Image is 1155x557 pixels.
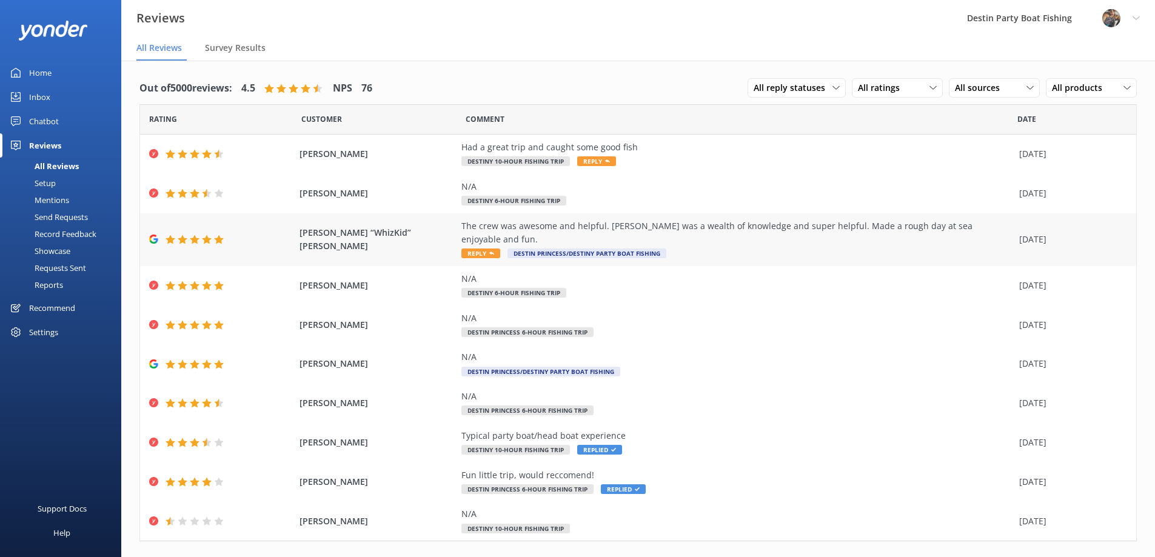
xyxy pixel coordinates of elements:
[461,469,1013,482] div: Fun little trip, would reccomend!
[1019,475,1121,489] div: [DATE]
[241,81,255,96] h4: 4.5
[29,109,59,133] div: Chatbot
[1019,147,1121,161] div: [DATE]
[461,327,594,337] span: Destin Princess 6-Hour Fishing Trip
[136,8,185,28] h3: Reviews
[7,259,121,276] a: Requests Sent
[29,85,50,109] div: Inbox
[466,113,504,125] span: Question
[1017,113,1036,125] span: Date
[461,429,1013,442] div: Typical party boat/head boat experience
[461,196,566,205] span: Destiny 6-Hour Fishing Trip
[29,320,58,344] div: Settings
[7,158,121,175] a: All Reviews
[461,405,594,415] span: Destin Princess 6-Hour Fishing Trip
[461,524,570,533] span: Destiny 10-Hour Fishing Trip
[7,192,69,208] div: Mentions
[1019,396,1121,410] div: [DATE]
[300,515,456,528] span: [PERSON_NAME]
[601,484,646,494] span: Replied
[7,242,70,259] div: Showcase
[955,81,1007,95] span: All sources
[507,248,666,258] span: Destin Princess/Destiny Party Boat Fishing
[1019,515,1121,528] div: [DATE]
[300,147,456,161] span: [PERSON_NAME]
[301,113,342,125] span: Date
[7,208,121,225] a: Send Requests
[461,507,1013,521] div: N/A
[7,225,121,242] a: Record Feedback
[461,180,1013,193] div: N/A
[7,225,96,242] div: Record Feedback
[300,357,456,370] span: [PERSON_NAME]
[7,175,56,192] div: Setup
[577,156,616,166] span: Reply
[139,81,232,96] h4: Out of 5000 reviews:
[461,248,500,258] span: Reply
[461,390,1013,403] div: N/A
[29,133,61,158] div: Reviews
[361,81,372,96] h4: 76
[7,158,79,175] div: All Reviews
[333,81,352,96] h4: NPS
[461,484,594,494] span: Destin Princess 6-Hour Fishing Trip
[300,279,456,292] span: [PERSON_NAME]
[136,42,182,54] span: All Reviews
[300,318,456,332] span: [PERSON_NAME]
[300,436,456,449] span: [PERSON_NAME]
[7,259,86,276] div: Requests Sent
[7,208,88,225] div: Send Requests
[7,242,121,259] a: Showcase
[29,296,75,320] div: Recommend
[461,350,1013,364] div: N/A
[29,61,52,85] div: Home
[461,156,570,166] span: Destiny 10-Hour Fishing Trip
[300,396,456,410] span: [PERSON_NAME]
[858,81,907,95] span: All ratings
[1019,436,1121,449] div: [DATE]
[300,226,456,253] span: [PERSON_NAME] “WhizKid” [PERSON_NAME]
[7,192,121,208] a: Mentions
[461,312,1013,325] div: N/A
[205,42,266,54] span: Survey Results
[461,141,1013,154] div: Had a great trip and caught some good fish
[1052,81,1110,95] span: All products
[461,445,570,455] span: Destiny 10-Hour Fishing Trip
[300,475,456,489] span: [PERSON_NAME]
[1019,318,1121,332] div: [DATE]
[461,219,1013,247] div: The crew was awesome and helpful. [PERSON_NAME] was a wealth of knowledge and super helpful. Made...
[1019,357,1121,370] div: [DATE]
[1019,233,1121,246] div: [DATE]
[1019,279,1121,292] div: [DATE]
[7,175,121,192] a: Setup
[149,113,177,125] span: Date
[7,276,121,293] a: Reports
[38,496,87,521] div: Support Docs
[461,288,566,298] span: Destiny 6-Hour Fishing Trip
[53,521,70,545] div: Help
[1019,187,1121,200] div: [DATE]
[7,276,63,293] div: Reports
[461,272,1013,285] div: N/A
[754,81,832,95] span: All reply statuses
[1102,9,1120,27] img: 250-1666038197.jpg
[18,21,88,41] img: yonder-white-logo.png
[461,367,620,376] span: Destin Princess/Destiny Party Boat Fishing
[300,187,456,200] span: [PERSON_NAME]
[577,445,622,455] span: Replied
